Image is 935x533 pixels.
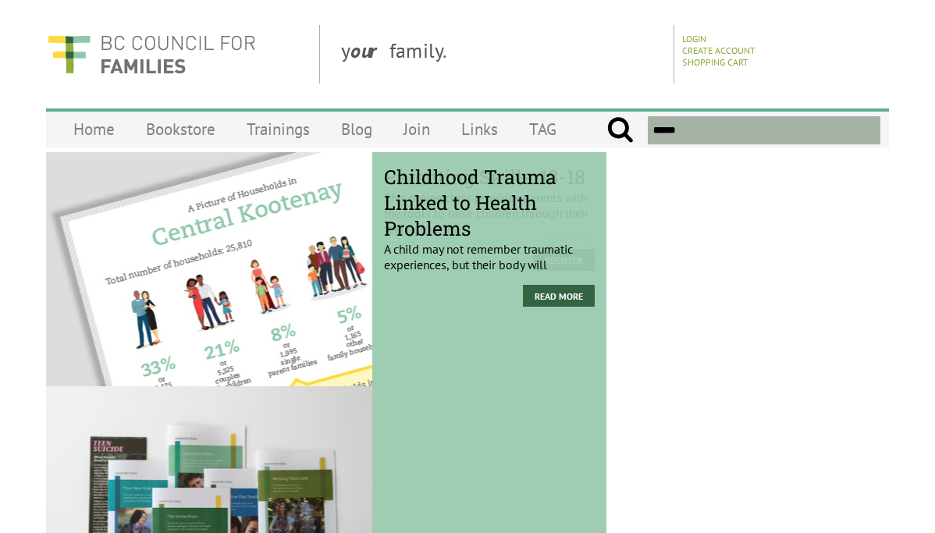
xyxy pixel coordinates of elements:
a: Shopping Cart [682,56,748,68]
a: Read More [523,285,595,307]
a: TAG [514,111,572,147]
a: Links [446,111,514,147]
a: Join [388,111,446,147]
a: Login [682,33,706,44]
div: y family. [329,25,674,84]
a: Bookstore [130,111,231,147]
strong: our [350,37,389,63]
a: Create Account [682,44,755,56]
span: Childhood Trauma Linked to Health Problems [384,164,595,241]
input: Submit [606,116,634,144]
a: Home [58,111,130,147]
a: Blog [325,111,388,147]
a: Trainings [231,111,325,147]
img: BC Council for FAMILIES [46,25,257,84]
